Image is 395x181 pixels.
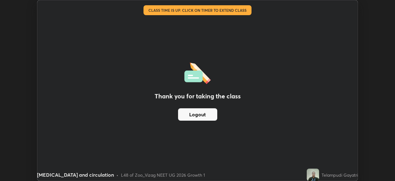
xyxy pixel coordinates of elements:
[116,172,118,178] div: •
[155,92,241,101] h2: Thank you for taking the class
[178,108,217,121] button: Logout
[322,172,358,178] div: Telampudi Gayatri
[307,169,319,181] img: 06370376e3c44778b92783d89618c6a2.jpg
[121,172,205,178] div: L48 of Zoo_Vizag NEET UG 2026 Growth 1
[37,171,114,179] div: [MEDICAL_DATA] and circulation
[184,61,211,84] img: offlineFeedback.1438e8b3.svg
